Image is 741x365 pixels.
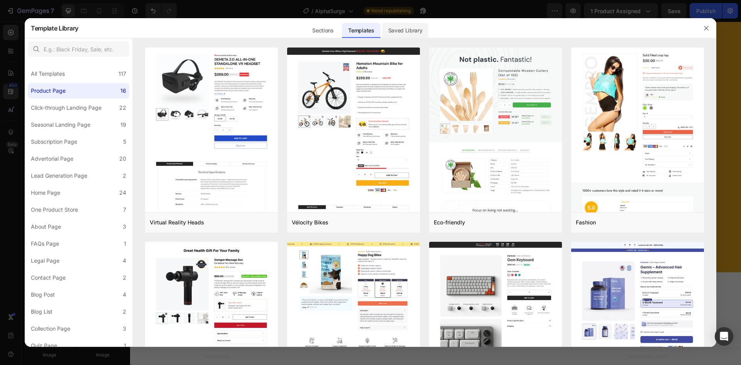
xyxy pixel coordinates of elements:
div: Blog Post [31,290,55,299]
div: Rich Text Editor. Editing area: main [311,119,537,139]
div: 20 [119,154,126,163]
div: 2 [123,307,126,316]
div: Eco-friendly [434,218,465,227]
div: 19 [120,120,126,129]
input: E.g.: Black Friday, Sale, etc. [28,41,129,57]
div: Choose templates [222,279,269,287]
div: Quiz Page [31,341,57,350]
p: ⁠⁠⁠⁠⁠⁠⁠ [312,76,536,118]
div: Legal Page [31,256,59,265]
div: 2 [123,171,126,180]
div: All Templates [31,69,65,78]
div: Add blank section [340,279,387,287]
div: Click-through Landing Page [31,103,102,112]
div: FAQs Page [31,239,59,248]
div: 22 [119,103,126,112]
div: 1 [124,341,126,350]
div: 16 [120,86,126,95]
div: Fashion [576,218,596,227]
div: Vélocity Bikes [292,218,328,227]
div: 24 [119,188,126,197]
div: 117 [118,69,126,78]
span: then drag & drop elements [334,289,391,296]
div: About Page [31,222,61,231]
div: 3 [123,324,126,333]
div: 1 [124,239,126,248]
div: Lead Generation Page [31,171,87,180]
div: Home Page [31,188,60,197]
p: AlphaSurge absorberas snabbt och verkar där du behöver det mest – utan kladd. Ett enkelt och effe... [312,119,536,138]
h2: Template Library [31,18,78,38]
div: Collection Page [31,324,70,333]
div: 2 [123,273,126,282]
div: Product Page [31,86,66,95]
div: Contact Page [31,273,66,282]
div: 5 [123,137,126,146]
div: Templates [342,23,380,38]
strong: Snabb absorption och riktad effekt [312,76,514,117]
div: Saved Library [382,23,429,38]
div: Sections [306,23,340,38]
span: from URL or image [282,289,323,296]
div: Blog List [31,307,52,316]
span: Add section [287,262,324,270]
div: 3 [123,222,126,231]
div: Open Intercom Messenger [715,327,733,346]
span: inspired by CRO experts [219,289,272,296]
div: One Product Store [31,205,78,214]
div: 4 [123,290,126,299]
div: 7 [123,205,126,214]
div: 4 [123,256,126,265]
h2: Rich Text Editor. Editing area: main [311,75,537,119]
div: Seasonal Landing Page [31,120,90,129]
div: Advertorial Page [31,154,73,163]
div: Generate layout [283,279,323,287]
div: Virtual Reality Heads [150,218,204,227]
div: Subscription Page [31,137,77,146]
